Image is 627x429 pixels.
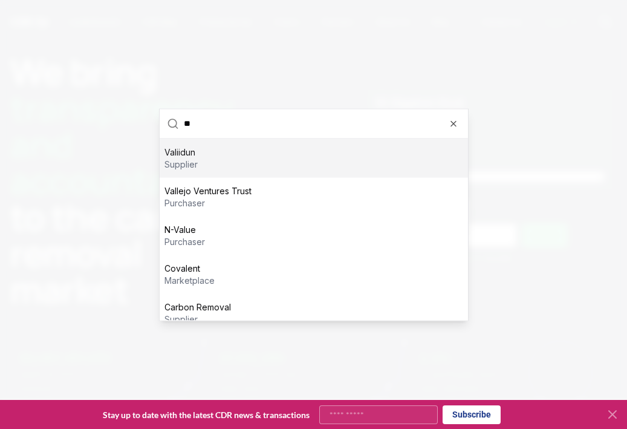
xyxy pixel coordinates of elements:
p: purchaser [164,235,205,247]
p: supplier [164,158,198,170]
p: N-Value [164,223,205,235]
p: Carbon Removal [164,301,231,313]
p: supplier [164,313,231,325]
p: marketplace [164,274,215,286]
p: purchaser [164,197,252,209]
p: Vallejo Ventures Trust [164,185,252,197]
p: Valiidun [164,146,198,158]
p: Covalent [164,262,215,274]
